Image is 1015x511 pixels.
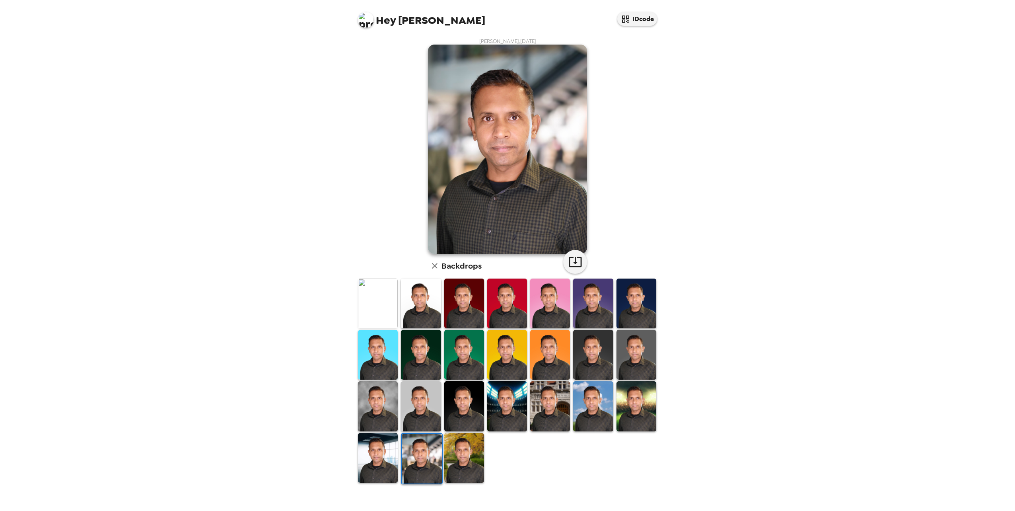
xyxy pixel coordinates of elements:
img: profile pic [358,12,374,28]
span: [PERSON_NAME] , [DATE] [479,38,536,45]
span: [PERSON_NAME] [358,8,485,26]
span: Hey [376,13,396,27]
button: IDcode [617,12,657,26]
img: user [428,45,587,254]
img: Original [358,279,398,328]
h6: Backdrops [441,259,482,272]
